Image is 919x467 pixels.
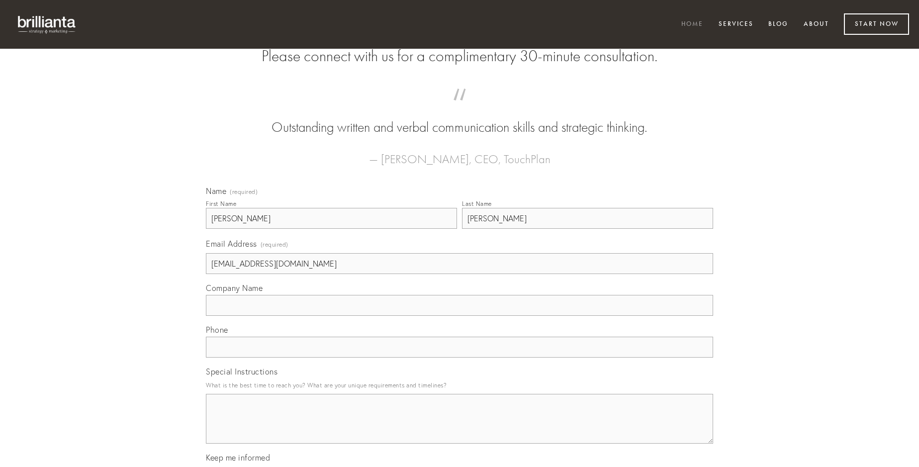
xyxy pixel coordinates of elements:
[222,98,697,137] blockquote: Outstanding written and verbal communication skills and strategic thinking.
[675,16,710,33] a: Home
[206,47,713,66] h2: Please connect with us for a complimentary 30-minute consultation.
[797,16,835,33] a: About
[206,378,713,392] p: What is the best time to reach you? What are your unique requirements and timelines?
[206,367,277,376] span: Special Instructions
[206,453,270,463] span: Keep me informed
[462,200,492,207] div: Last Name
[230,189,258,195] span: (required)
[206,325,228,335] span: Phone
[10,10,85,39] img: brillianta - research, strategy, marketing
[222,137,697,169] figcaption: — [PERSON_NAME], CEO, TouchPlan
[261,238,288,251] span: (required)
[222,98,697,118] span: “
[206,283,263,293] span: Company Name
[206,186,226,196] span: Name
[206,200,236,207] div: First Name
[712,16,760,33] a: Services
[844,13,909,35] a: Start Now
[206,239,257,249] span: Email Address
[762,16,795,33] a: Blog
